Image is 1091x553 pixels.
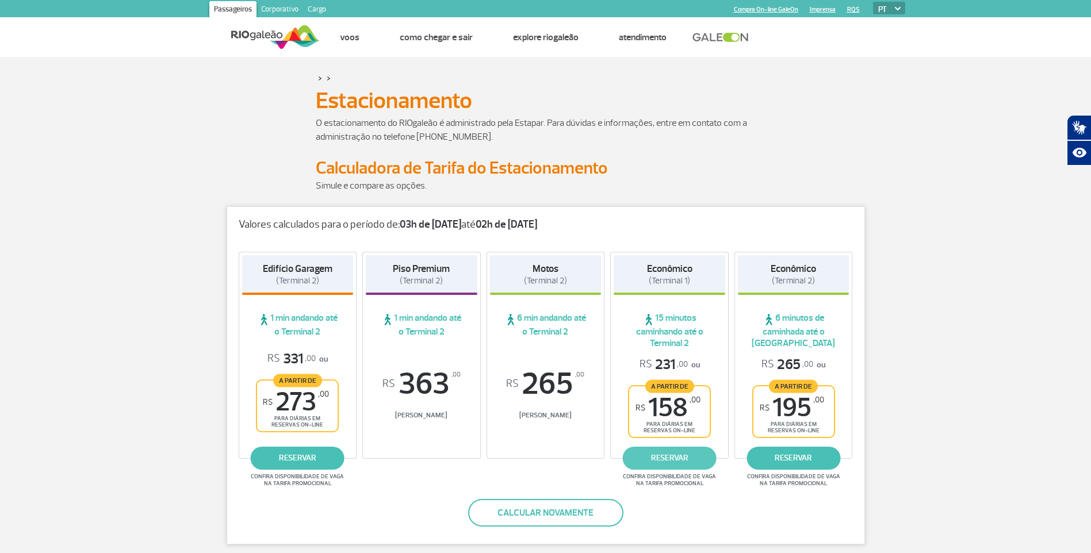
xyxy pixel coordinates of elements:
sup: R$ [636,403,645,413]
span: A partir de [645,379,694,393]
span: (Terminal 1) [649,275,690,286]
sup: ,00 [690,395,700,405]
p: ou [761,356,825,374]
a: Explore RIOgaleão [513,32,579,43]
span: 1 min andando até o Terminal 2 [366,312,477,337]
sup: ,00 [813,395,824,405]
span: 331 [267,350,316,368]
button: Abrir recursos assistivos. [1067,140,1091,166]
sup: R$ [760,403,770,413]
strong: Econômico [771,263,816,275]
span: Confira disponibilidade de vaga na tarifa promocional [249,473,346,487]
span: 231 [640,356,688,374]
span: 363 [366,368,477,400]
strong: Econômico [647,263,692,275]
p: Simule e compare as opções. [316,179,776,193]
span: 158 [636,395,700,421]
a: > [327,71,331,85]
span: (Terminal 2) [400,275,443,286]
span: 6 minutos de caminhada até o [GEOGRAPHIC_DATA] [738,312,849,349]
h2: Calculadora de Tarifa do Estacionamento [316,158,776,179]
span: (Terminal 2) [276,275,319,286]
sup: ,00 [575,368,584,381]
span: A partir de [273,374,322,387]
div: Plugin de acessibilidade da Hand Talk. [1067,115,1091,166]
a: RQS [847,6,860,13]
span: A partir de [769,379,818,393]
sup: R$ [382,378,395,390]
span: Confira disponibilidade de vaga na tarifa promocional [621,473,718,487]
a: Cargo [303,1,331,20]
a: Como chegar e sair [400,32,473,43]
sup: ,00 [451,368,461,381]
span: 273 [263,389,329,415]
sup: R$ [263,397,273,407]
p: ou [267,350,328,368]
sup: ,00 [318,389,329,399]
span: para diárias em reservas on-line [763,421,824,434]
strong: 02h de [DATE] [476,218,537,231]
h1: Estacionamento [316,91,776,110]
span: 265 [761,356,813,374]
span: 15 minutos caminhando até o Terminal 2 [614,312,725,349]
a: reservar [623,447,717,470]
a: Atendimento [619,32,667,43]
a: reservar [747,447,840,470]
sup: R$ [506,378,519,390]
button: Calcular novamente [468,499,623,527]
p: ou [640,356,700,374]
a: Corporativo [257,1,303,20]
span: (Terminal 2) [524,275,567,286]
a: reservar [251,447,344,470]
span: para diárias em reservas on-line [267,415,328,428]
span: 1 min andando até o Terminal 2 [242,312,354,337]
span: [PERSON_NAME] [490,411,602,420]
span: para diárias em reservas on-line [639,421,700,434]
p: O estacionamento do RIOgaleão é administrado pela Estapar. Para dúvidas e informações, entre em c... [316,116,776,144]
a: Imprensa [810,6,836,13]
strong: 03h de [DATE] [400,218,461,231]
button: Abrir tradutor de língua de sinais. [1067,115,1091,140]
strong: Motos [533,263,558,275]
span: [PERSON_NAME] [366,411,477,420]
p: Valores calculados para o período de: até [239,218,853,231]
a: Voos [340,32,359,43]
a: Passageiros [209,1,257,20]
strong: Piso Premium [393,263,450,275]
span: (Terminal 2) [772,275,815,286]
strong: Edifício Garagem [263,263,332,275]
span: 265 [490,368,602,400]
span: 195 [760,395,824,421]
span: Confira disponibilidade de vaga na tarifa promocional [745,473,842,487]
a: Compra On-line GaleOn [734,6,798,13]
a: > [318,71,322,85]
span: 6 min andando até o Terminal 2 [490,312,602,337]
